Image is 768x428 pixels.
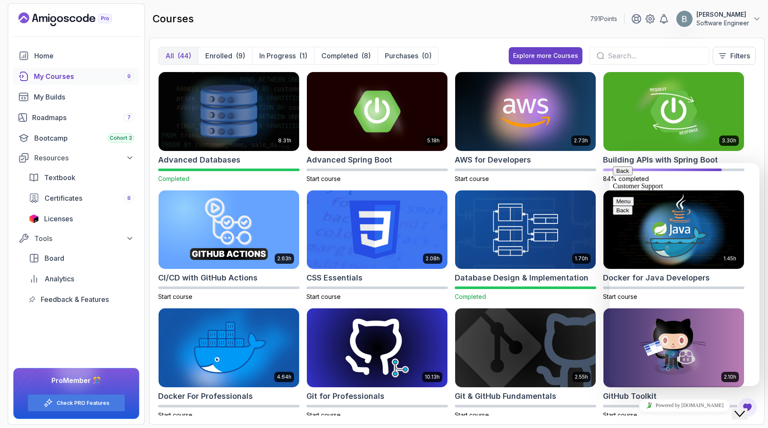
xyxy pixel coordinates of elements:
[45,274,74,284] span: Analytics
[321,51,358,61] p: Completed
[713,47,756,65] button: Filters
[385,51,418,61] p: Purchases
[307,72,447,151] img: Advanced Spring Boot card
[455,154,531,166] h2: AWS for Developers
[24,250,139,267] a: board
[34,153,134,163] div: Resources
[603,411,637,419] span: Start course
[307,190,447,269] img: CSS Essentials card
[314,47,378,64] button: Completed(8)
[307,308,447,387] img: Git for Professionals card
[127,73,131,80] span: 9
[603,154,718,166] h2: Building APIs with Spring Boot
[24,291,139,308] a: feedback
[575,255,588,262] p: 1.70h
[45,253,64,263] span: Board
[34,51,134,61] div: Home
[158,390,253,402] h2: Docker For Professionals
[722,137,736,144] p: 3.30h
[44,172,75,183] span: Textbook
[455,390,556,402] h2: Git & GitHub Fundamentals
[177,51,191,61] div: (44)
[13,47,139,64] a: home
[676,10,761,27] button: user profile image[PERSON_NAME]Software Engineer
[158,154,240,166] h2: Advanced Databases
[608,51,702,61] input: Search...
[236,51,245,61] div: (9)
[603,175,649,182] span: 84% completed
[455,72,596,151] img: AWS for Developers card
[427,137,440,144] p: 5.18h
[159,190,299,269] img: CI/CD with GitHub Actions card
[44,214,73,224] span: Licenses
[159,47,198,64] button: All(44)
[574,137,588,144] p: 2.73h
[609,163,759,386] iframe: chat widget
[378,47,438,64] button: Purchases(0)
[277,255,291,262] p: 2.63h
[158,175,189,182] span: Completed
[603,72,744,183] a: Building APIs with Spring Boot card3.30hBuilding APIs with Spring Boot84% completed
[426,255,440,262] p: 2.08h
[159,308,299,387] img: Docker For Professionals card
[13,109,139,126] a: roadmaps
[609,396,759,415] iframe: chat widget
[13,88,139,105] a: builds
[603,293,637,300] span: Start course
[278,137,291,144] p: 8.31h
[24,210,139,227] a: licenses
[509,47,582,64] button: Explore more Courses
[34,92,134,102] div: My Builds
[158,411,192,419] span: Start course
[575,374,588,380] p: 2.55h
[676,11,693,27] img: user profile image
[165,51,174,61] p: All
[158,72,300,183] a: Advanced Databases card8.31hAdvanced DatabasesCompleted
[455,293,486,300] span: Completed
[27,394,125,412] button: Check PRO Features
[252,47,314,64] button: In Progress(1)
[159,72,299,151] img: Advanced Databases card
[13,68,139,85] a: courses
[306,272,363,284] h2: CSS Essentials
[198,47,252,64] button: Enrolled(9)
[603,272,710,284] h2: Docker for Java Developers
[455,175,489,182] span: Start course
[24,270,139,287] a: analytics
[603,390,657,402] h2: GitHub Toolkit
[306,293,341,300] span: Start course
[306,411,341,419] span: Start course
[603,190,744,269] img: Docker for Java Developers card
[455,308,596,387] img: Git & GitHub Fundamentals card
[299,51,307,61] div: (1)
[153,12,194,26] h2: courses
[158,272,258,284] h2: CI/CD with GitHub Actions
[455,272,588,284] h2: Database Design & Implementation
[34,71,134,81] div: My Courses
[603,308,744,387] img: GitHub Toolkit card
[306,175,341,182] span: Start course
[110,135,132,142] span: Cohort 3
[455,190,596,301] a: Database Design & Implementation card1.70hDatabase Design & ImplementationCompleted
[306,154,392,166] h2: Advanced Spring Boot
[34,133,134,143] div: Bootcamp
[422,51,432,61] div: (0)
[259,51,296,61] p: In Progress
[41,294,109,304] span: Feedback & Features
[277,374,291,380] p: 4.64h
[34,233,134,244] div: Tools
[696,10,749,19] p: [PERSON_NAME]
[158,293,192,300] span: Start course
[730,51,750,61] p: Filters
[13,130,139,147] a: bootcamp
[18,12,132,26] a: Landing page
[205,51,232,61] p: Enrolled
[13,150,139,166] button: Resources
[127,114,131,121] span: 7
[425,374,440,380] p: 10.13h
[57,400,109,407] a: Check PRO Features
[306,390,384,402] h2: Git for Professionals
